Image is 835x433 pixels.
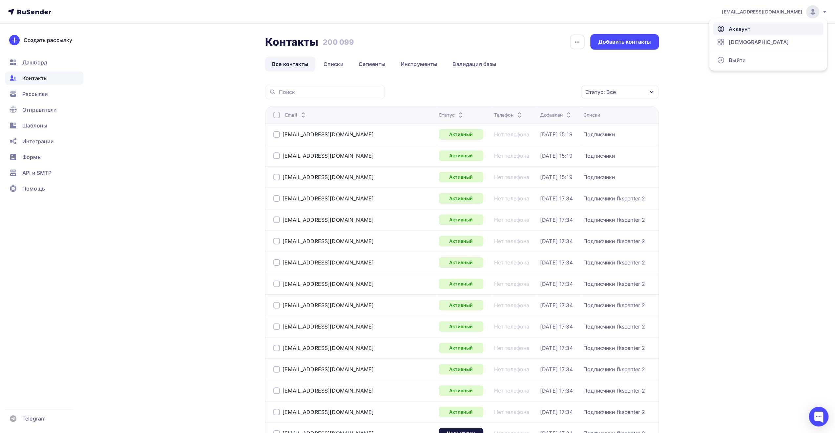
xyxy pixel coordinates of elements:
[22,74,48,82] span: Контакты
[494,174,530,180] a: Нет телефона
[583,174,615,180] a: Подписчики
[583,238,645,244] a: Подписчики fkscenter 2
[494,366,530,373] a: Нет телефона
[729,56,746,64] span: Выйти
[540,387,573,394] a: [DATE] 17:34
[583,259,645,266] a: Подписчики fkscenter 2
[282,259,374,266] a: [EMAIL_ADDRESS][DOMAIN_NAME]
[583,152,615,159] div: Подписчики
[494,302,530,308] a: Нет телефона
[282,152,374,159] div: [EMAIL_ADDRESS][DOMAIN_NAME]
[583,345,645,351] div: Подписчики fkscenter 2
[24,36,72,44] div: Создать рассылку
[494,323,530,330] div: Нет телефона
[5,72,83,85] a: Контакты
[282,387,374,394] div: [EMAIL_ADDRESS][DOMAIN_NAME]
[540,259,573,266] a: [DATE] 17:34
[282,217,374,223] a: [EMAIL_ADDRESS][DOMAIN_NAME]
[583,131,615,138] a: Подписчики
[439,343,483,353] a: Активный
[282,345,374,351] a: [EMAIL_ADDRESS][DOMAIN_NAME]
[282,366,374,373] a: [EMAIL_ADDRESS][DOMAIN_NAME]
[540,323,573,330] a: [DATE] 17:34
[5,87,83,101] a: Рассылки
[494,259,530,266] a: Нет телефона
[494,195,530,202] a: Нет телефона
[323,37,354,47] h3: 200 099
[22,106,57,114] span: Отправители
[494,387,530,394] a: Нет телефона
[583,409,645,415] div: Подписчики fkscenter 2
[494,152,530,159] a: Нет телефона
[540,409,573,415] a: [DATE] 17:34
[282,409,374,415] a: [EMAIL_ADDRESS][DOMAIN_NAME]
[439,129,483,140] a: Активный
[446,57,503,72] a: Валидация базы
[729,25,750,33] span: Аккаунт
[439,321,483,332] a: Активный
[282,238,374,244] a: [EMAIL_ADDRESS][DOMAIN_NAME]
[585,88,616,96] div: Статус: Все
[583,323,645,330] a: Подписчики fkscenter 2
[494,217,530,223] div: Нет телефона
[540,195,573,202] div: [DATE] 17:34
[540,131,573,138] div: [DATE] 15:19
[540,281,573,287] div: [DATE] 17:34
[282,131,374,138] a: [EMAIL_ADDRESS][DOMAIN_NAME]
[494,281,530,287] a: Нет телефона
[439,150,483,161] a: Активный
[494,345,530,351] a: Нет телефона
[583,112,600,118] div: Списки
[22,90,48,98] span: Рассылки
[22,415,46,422] span: Telegram
[439,193,483,204] div: Активный
[540,345,573,351] div: [DATE] 17:34
[265,35,318,49] h2: Контакты
[439,279,483,289] div: Активный
[282,195,374,202] a: [EMAIL_ADDRESS][DOMAIN_NAME]
[540,366,573,373] a: [DATE] 17:34
[494,238,530,244] a: Нет телефона
[540,174,573,180] div: [DATE] 15:19
[583,302,645,308] a: Подписчики fkscenter 2
[540,112,573,118] div: Добавлен
[709,18,827,71] ul: [EMAIL_ADDRESS][DOMAIN_NAME]
[22,58,47,66] span: Дашборд
[439,236,483,246] a: Активный
[722,5,827,18] a: [EMAIL_ADDRESS][DOMAIN_NAME]
[22,153,42,161] span: Формы
[439,364,483,375] a: Активный
[282,281,374,287] a: [EMAIL_ADDRESS][DOMAIN_NAME]
[540,238,573,244] a: [DATE] 17:34
[22,137,54,145] span: Интеграции
[494,112,523,118] div: Телефон
[439,300,483,310] a: Активный
[583,281,645,287] div: Подписчики fkscenter 2
[439,112,465,118] div: Статус
[439,215,483,225] div: Активный
[394,57,445,72] a: Инструменты
[282,302,374,308] a: [EMAIL_ADDRESS][DOMAIN_NAME]
[439,172,483,182] div: Активный
[5,150,83,164] a: Формы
